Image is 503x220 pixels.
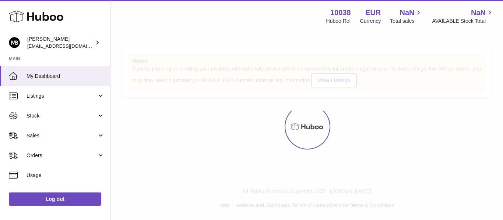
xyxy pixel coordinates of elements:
[432,18,494,25] span: AVAILABLE Stock Total
[27,132,97,139] span: Sales
[27,73,105,80] span: My Dashboard
[9,37,20,48] img: hi@margotbardot.com
[27,43,108,49] span: [EMAIL_ADDRESS][DOMAIN_NAME]
[27,152,97,159] span: Orders
[27,112,97,119] span: Stock
[326,18,351,25] div: Huboo Ref
[27,172,105,179] span: Usage
[390,18,423,25] span: Total sales
[390,8,423,25] a: NaN Total sales
[9,192,101,206] a: Log out
[365,8,381,18] strong: EUR
[471,8,486,18] span: NaN
[27,93,97,100] span: Listings
[330,8,351,18] strong: 10038
[432,8,494,25] a: NaN AVAILABLE Stock Total
[400,8,414,18] span: NaN
[27,36,94,50] div: [PERSON_NAME]
[360,18,381,25] div: Currency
